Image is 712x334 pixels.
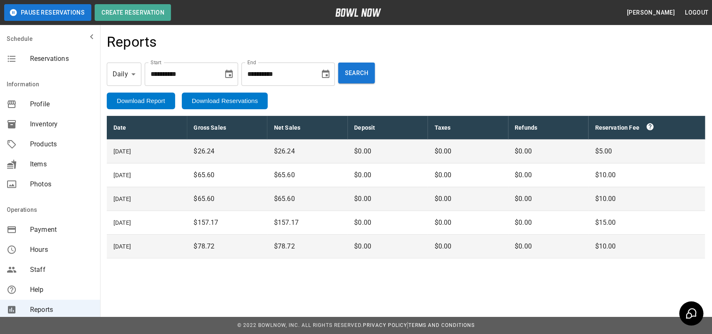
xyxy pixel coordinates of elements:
[30,119,93,129] span: Inventory
[274,241,341,251] p: $78.72
[682,5,712,20] button: Logout
[274,218,341,228] p: $157.17
[107,93,175,109] button: Download Report
[338,63,375,83] button: Search
[107,187,187,211] td: [DATE]
[107,163,187,187] td: [DATE]
[107,140,187,163] td: [DATE]
[317,66,334,83] button: Choose date, selected date is Sep 30, 2025
[30,225,93,235] span: Payment
[194,170,261,180] p: $65.60
[624,5,678,20] button: [PERSON_NAME]
[335,8,381,17] img: logo
[515,146,582,156] p: $0.00
[355,170,422,180] p: $0.00
[595,123,699,133] div: Reservation Fee
[646,123,654,131] svg: Reservation fees paid directly to BowlNow by customer
[435,218,502,228] p: $0.00
[107,116,705,259] table: sticky table
[435,194,502,204] p: $0.00
[107,33,157,51] h4: Reports
[107,63,141,86] div: Daily
[515,218,582,228] p: $0.00
[30,245,93,255] span: Hours
[435,146,502,156] p: $0.00
[355,194,422,204] p: $0.00
[30,99,93,109] span: Profile
[428,116,508,140] th: Taxes
[274,146,341,156] p: $26.24
[595,146,699,156] p: $5.00
[194,194,261,204] p: $65.60
[408,322,475,328] a: Terms and Conditions
[107,116,187,140] th: Date
[194,146,261,156] p: $26.24
[595,241,699,251] p: $10.00
[30,265,93,275] span: Staff
[274,170,341,180] p: $65.60
[515,194,582,204] p: $0.00
[355,146,422,156] p: $0.00
[182,93,268,109] button: Download Reservations
[30,139,93,149] span: Products
[435,170,502,180] p: $0.00
[595,218,699,228] p: $15.00
[30,285,93,295] span: Help
[194,241,261,251] p: $78.72
[267,116,348,140] th: Net Sales
[274,194,341,204] p: $65.60
[95,4,171,21] button: Create Reservation
[508,116,589,140] th: Refunds
[4,4,91,21] button: Pause Reservations
[515,170,582,180] p: $0.00
[363,322,407,328] a: Privacy Policy
[355,241,422,251] p: $0.00
[355,218,422,228] p: $0.00
[30,179,93,189] span: Photos
[107,235,187,259] td: [DATE]
[435,241,502,251] p: $0.00
[348,116,428,140] th: Deposit
[237,322,363,328] span: © 2022 BowlNow, Inc. All Rights Reserved.
[30,305,93,315] span: Reports
[194,218,261,228] p: $157.17
[595,194,699,204] p: $10.00
[107,211,187,235] td: [DATE]
[30,159,93,169] span: Items
[30,54,93,64] span: Reservations
[221,66,237,83] button: Choose date, selected date is Sep 23, 2025
[187,116,268,140] th: Gross Sales
[595,170,699,180] p: $10.00
[515,241,582,251] p: $0.00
